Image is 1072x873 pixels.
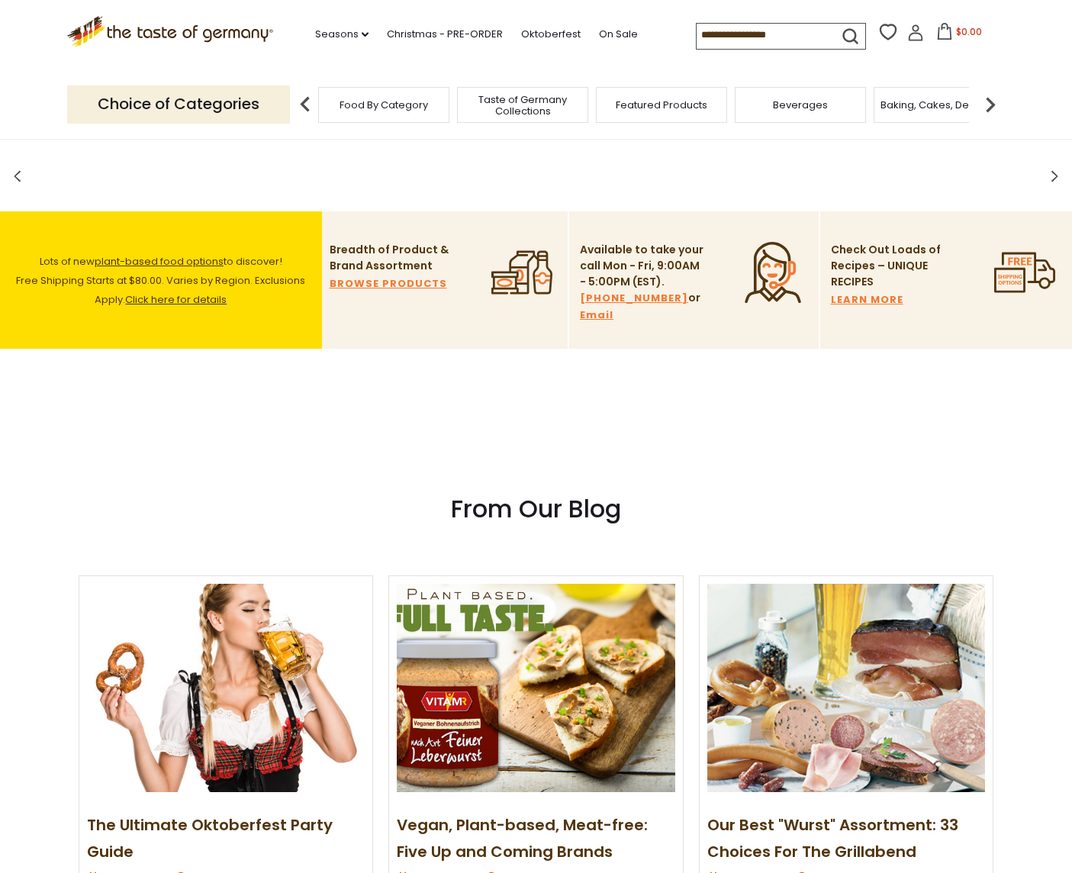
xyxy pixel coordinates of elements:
[79,494,994,524] h3: From Our Blog
[975,89,1006,120] img: next arrow
[831,242,942,290] p: Check Out Loads of Recipes – UNIQUE RECIPES
[927,23,992,46] button: $0.00
[125,292,227,307] a: Click here for details
[397,814,648,862] a: Vegan, Plant-based, Meat-free: Five Up and Coming Brands
[87,814,333,862] a: The Ultimate Oktoberfest Party Guide
[340,99,428,111] a: Food By Category
[397,584,674,792] img: Vegan, Plant-based, Meat-free: Five Up and Coming Brands
[315,26,369,43] a: Seasons
[773,99,828,111] a: Beverages
[330,242,456,274] p: Breadth of Product & Brand Assortment
[580,242,706,324] p: Available to take your call Mon - Fri, 9:00AM - 5:00PM (EST). or
[599,26,638,43] a: On Sale
[956,25,982,38] span: $0.00
[580,290,688,307] a: [PHONE_NUMBER]
[330,275,447,292] a: BROWSE PRODUCTS
[580,307,613,324] a: Email
[831,292,903,308] a: LEARN MORE
[616,99,707,111] a: Featured Products
[95,254,224,269] a: plant-based food options
[707,584,985,792] img: Our Best "Wurst" Assortment: 33 Choices For The Grillabend
[462,94,584,117] a: Taste of Germany Collections
[290,89,320,120] img: previous arrow
[707,814,958,862] a: Our Best "Wurst" Assortment: 33 Choices For The Grillabend
[521,26,581,43] a: Oktoberfest
[67,85,290,123] p: Choice of Categories
[880,99,999,111] a: Baking, Cakes, Desserts
[387,26,503,43] a: Christmas - PRE-ORDER
[87,584,365,792] img: The Ultimate Oktoberfest Party Guide
[16,254,305,307] span: Lots of new to discover! Free Shipping Starts at $80.00. Varies by Region. Exclusions Apply.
